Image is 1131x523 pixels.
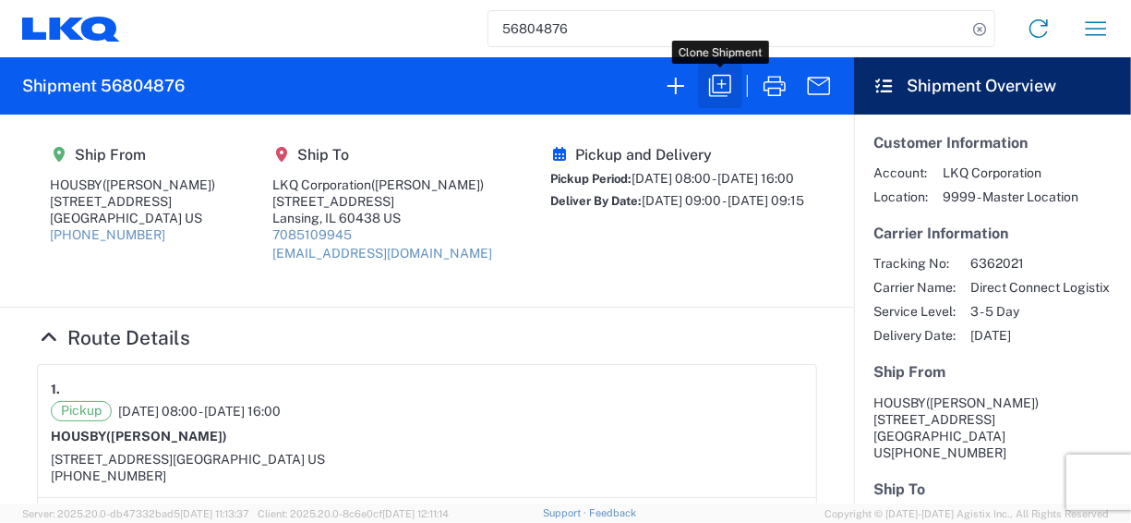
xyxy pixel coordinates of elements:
span: ([PERSON_NAME]) [102,177,215,192]
header: Shipment Overview [854,57,1131,115]
span: [DATE] [970,327,1110,344]
span: Account: [873,164,928,181]
span: 6362021 [970,255,1110,272]
span: Pickup Period: [550,172,632,186]
span: Client: 2025.20.0-8c6e0cf [258,508,449,519]
a: Hide Details [37,326,190,349]
div: [PHONE_NUMBER] [51,468,803,484]
div: [STREET_ADDRESS] [273,193,493,210]
strong: 1. [51,378,60,401]
span: Tracking No: [873,255,956,272]
span: 9999 - Master Location [943,189,1078,205]
div: [GEOGRAPHIC_DATA] US [50,210,215,226]
span: [GEOGRAPHIC_DATA] US [173,452,325,467]
div: LKQ Corporation [273,176,493,193]
span: ([PERSON_NAME]) [372,177,485,192]
div: Lansing, IL 60438 US [273,210,493,226]
address: [GEOGRAPHIC_DATA] US [873,395,1112,461]
span: [STREET_ADDRESS] [51,452,173,467]
span: [DATE] 11:13:37 [180,508,249,519]
h5: Ship To [873,480,1112,498]
a: [EMAIL_ADDRESS][DOMAIN_NAME] [273,246,493,261]
h2: Shipment 56804876 [22,75,185,97]
span: LKQ Corporation [943,164,1078,181]
span: Direct Connect Logistix [970,279,1110,296]
strong: HOUSBY [51,429,227,444]
span: Location: [873,189,928,205]
input: Shipment, tracking or reference number [488,11,967,46]
span: [DATE] 08:00 - [DATE] 16:00 [118,403,281,420]
h5: Ship From [50,146,215,164]
span: [STREET_ADDRESS] [873,412,995,427]
span: Server: 2025.20.0-db47332bad5 [22,508,249,519]
a: [PHONE_NUMBER] [50,227,165,242]
a: Feedback [589,507,636,518]
h5: Customer Information [873,134,1112,152]
h5: Ship To [273,146,493,164]
span: 3 - 5 Day [970,303,1110,320]
span: [DATE] 12:11:14 [382,508,449,519]
h5: Carrier Information [873,225,1112,242]
h5: Ship From [873,363,1112,381]
span: Copyright © [DATE]-[DATE] Agistix Inc., All Rights Reserved [824,505,1109,522]
span: Service Level: [873,303,956,320]
span: Delivery Date: [873,327,956,344]
a: 7085109945 [273,227,353,242]
span: Carrier Name: [873,279,956,296]
span: ([PERSON_NAME]) [106,429,227,444]
h5: Pickup and Delivery [550,146,804,164]
span: [PHONE_NUMBER] [891,445,1006,460]
span: [DATE] 09:00 - [DATE] 09:15 [642,193,804,208]
a: Support [543,507,589,518]
span: Pickup [51,401,112,421]
span: Deliver By Date: [550,194,642,208]
span: ([PERSON_NAME]) [926,395,1039,410]
span: HOUSBY [873,395,926,410]
div: [STREET_ADDRESS] [50,193,215,210]
div: HOUSBY [50,176,215,193]
span: [DATE] 08:00 - [DATE] 16:00 [632,171,794,186]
